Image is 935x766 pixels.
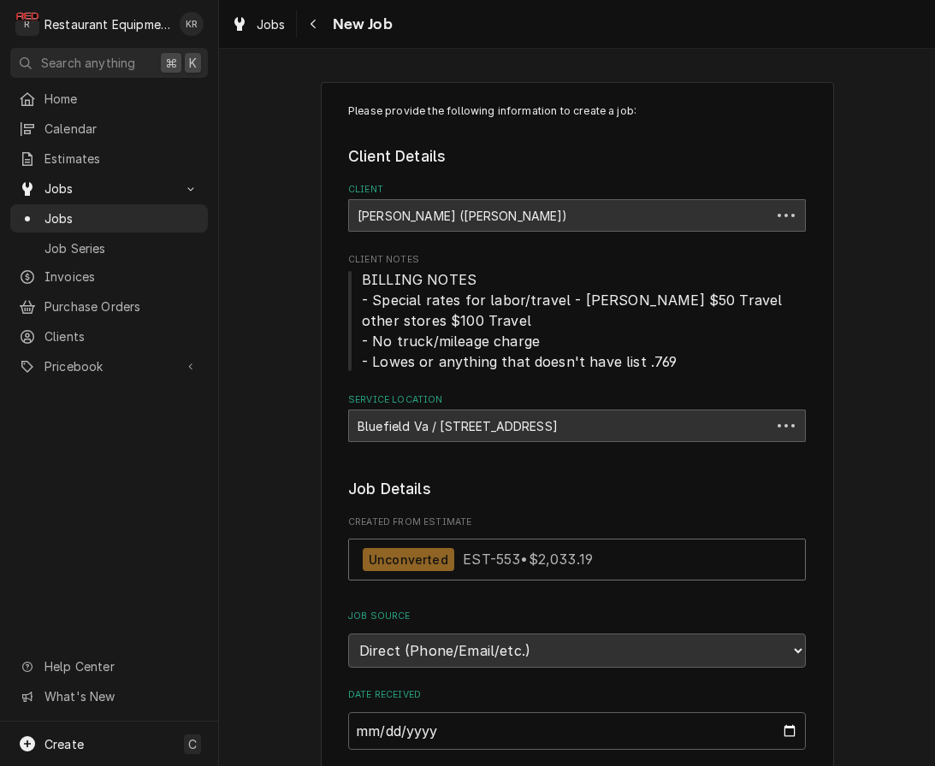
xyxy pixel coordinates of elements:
span: K [189,54,197,72]
span: ⌘ [165,54,177,72]
a: View Estimate [348,539,806,580]
div: KR [180,12,204,36]
span: Client Notes [348,253,806,267]
a: Go to What's New [10,682,208,710]
span: EST-553 • $2,033.19 [463,551,593,568]
div: Client [348,183,806,232]
a: Go to Pricebook [10,352,208,380]
div: Unconverted [363,548,454,571]
span: Purchase Orders [44,298,199,315]
a: Job Series [10,234,208,262]
legend: Job Details [348,478,806,500]
span: Created From Estimate [348,516,806,529]
p: Please provide the following information to create a job: [348,103,806,119]
div: Service Location [348,393,806,442]
span: Search anything [41,54,135,72]
span: Help Center [44,657,198,675]
a: Jobs [10,204,208,233]
span: C [188,735,197,753]
div: Bluefield Va / 510 Commerce Dr, Bluefield, VA 24605 [348,410,806,442]
button: Search anything⌘K [10,48,208,78]
span: New Job [328,13,393,36]
span: Home [44,90,199,108]
button: Navigate back [300,10,328,38]
span: Jobs [44,180,174,197]
span: Pricebook [44,357,174,375]
div: R [15,12,39,36]
label: Date Received [348,688,806,702]
div: Client Notes [348,253,806,372]
span: Jobs [44,209,199,227]
div: Restaurant Equipment Diagnostics [44,15,170,33]
span: Estimates [44,150,199,168]
legend: Client Details [348,145,806,168]
a: Go to Jobs [10,174,208,203]
span: BILLING NOTES - Special rates for labor/travel - [PERSON_NAME] $50 Travel other stores $100 Trave... [362,271,787,370]
span: Invoices [44,268,199,286]
span: Job Series [44,239,199,257]
div: Kelli Robinette's Avatar [180,12,204,36]
a: Go to Help Center [10,652,208,681]
div: Date Received [348,688,806,749]
label: Service Location [348,393,806,407]
span: Jobs [257,15,286,33]
a: Home [10,85,208,113]
span: Create [44,737,84,751]
label: Job Source [348,610,806,623]
span: Client Notes [348,269,806,372]
label: Client [348,183,806,197]
input: yyyy-mm-dd [348,712,806,750]
span: Clients [44,327,199,345]
a: Invoices [10,262,208,291]
a: Jobs [224,10,293,38]
div: Created From Estimate [348,516,806,589]
span: Calendar [44,120,199,138]
div: Job Source [348,610,806,667]
a: Clients [10,322,208,351]
a: Purchase Orders [10,292,208,321]
a: Calendar [10,115,208,143]
a: Estimates [10,144,208,173]
div: Restaurant Equipment Diagnostics's Avatar [15,12,39,36]
span: What's New [44,687,198,705]
div: Bob Evans (Beckley) [348,199,806,232]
